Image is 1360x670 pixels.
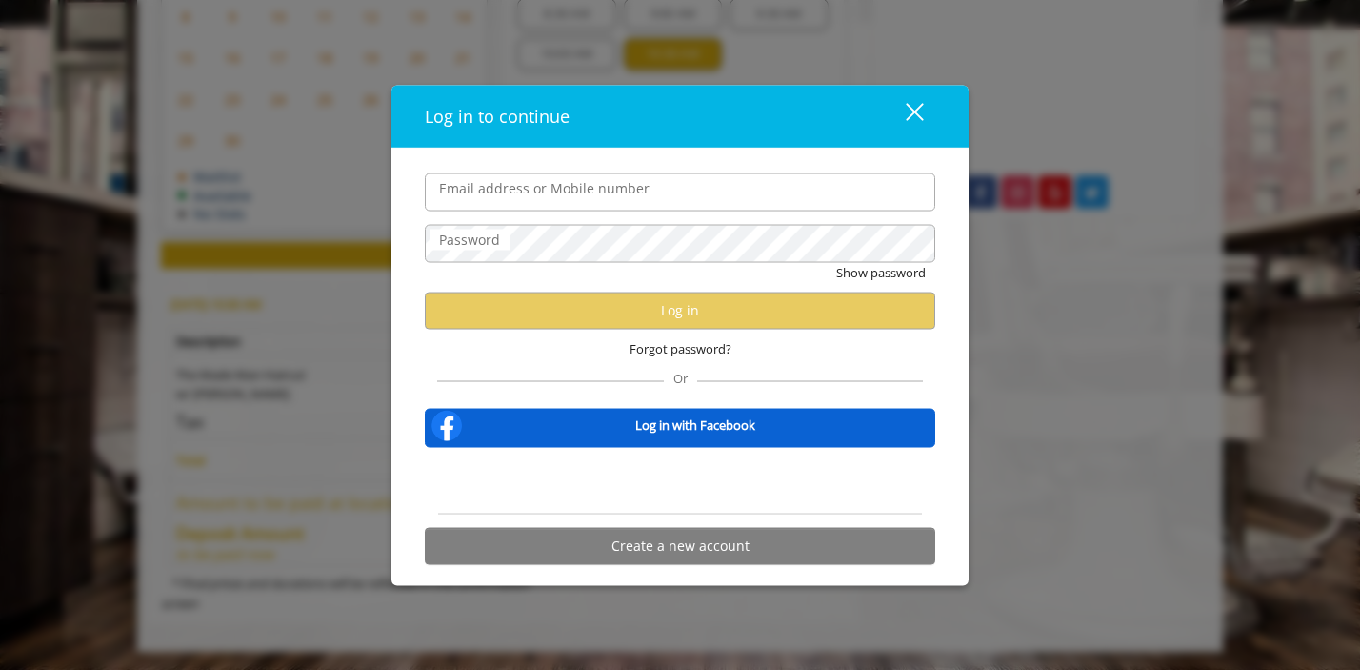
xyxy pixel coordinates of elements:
span: Log in to continue [425,104,570,127]
input: Email address or Mobile number [425,173,935,211]
div: close dialog [884,102,922,131]
button: Show password [836,262,926,282]
button: Create a new account [425,527,935,564]
b: Log in with Facebook [635,416,755,436]
button: close dialog [870,96,935,135]
label: Email address or Mobile number [430,177,659,198]
span: Forgot password? [630,338,731,358]
input: Password [425,224,935,262]
iframe: Sign in with Google Button [575,459,785,501]
button: Log in [425,292,935,329]
span: Or [664,369,697,386]
label: Password [430,229,510,250]
img: facebook-logo [428,406,466,444]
